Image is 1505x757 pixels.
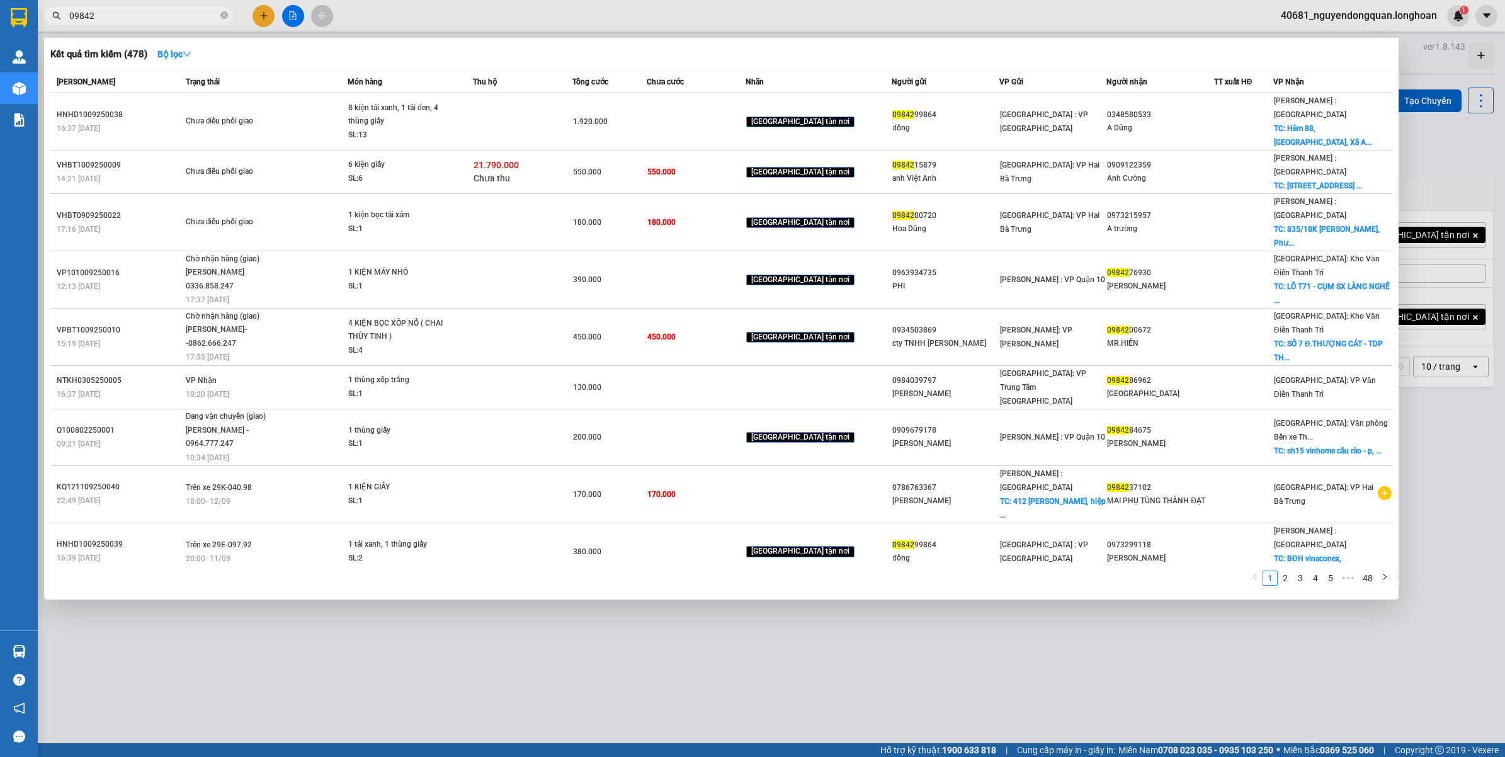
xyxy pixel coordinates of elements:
div: A Dũng [1107,122,1213,135]
a: 48 [1359,571,1377,585]
div: MR.HIỀN [1107,337,1213,350]
span: 09:21 [DATE] [57,440,100,448]
span: 10:34 [DATE] [186,453,229,462]
img: warehouse-icon [13,82,26,95]
div: MAI PHỤ TÙNG THÀNH ĐẠT [1107,494,1213,508]
div: 0934503869 [892,324,998,337]
div: SL: 6 [348,172,443,186]
div: Chưa điều phối giao [186,165,280,179]
span: [GEOGRAPHIC_DATA]: Kho Văn Điển Thanh Trì [1274,312,1380,334]
div: Hoa Dũng [892,222,998,236]
a: 3 [1293,571,1307,585]
a: 4 [1309,571,1322,585]
span: 17:16 [DATE] [57,225,100,234]
h3: Kết quả tìm kiếm ( 478 ) [50,48,147,61]
div: 0786763367 [892,481,998,494]
span: 450.000 [647,333,676,341]
span: 550.000 [573,168,601,176]
div: Anh Cường [1107,172,1213,185]
span: [PERSON_NAME] : [GEOGRAPHIC_DATA] [1274,197,1346,220]
div: SL: 1 [348,280,443,293]
div: Q100802250001 [57,424,182,437]
span: 14:21 [DATE] [57,174,100,183]
span: VP Nhận [1273,77,1304,86]
span: 22:49 [DATE] [57,496,100,505]
img: warehouse-icon [13,50,26,64]
span: 09842 [1107,268,1129,277]
div: VHBT1009250009 [57,159,182,172]
li: 5 [1323,571,1338,586]
span: Thu hộ [473,77,497,86]
div: 1 thùng giấy [348,424,443,438]
div: 0963934735 [892,266,998,280]
span: 09842 [1107,426,1129,435]
span: 550.000 [647,168,676,176]
span: message [13,731,25,743]
span: Trạng thái [186,77,220,86]
span: 09842 [892,161,914,169]
li: 1 [1263,571,1278,586]
span: TC: BĐH vinaconex, [PERSON_NAME]... [1274,554,1341,577]
span: Trên xe 29E-097.92 [186,540,252,549]
span: [PERSON_NAME] : VP Quận 10 [1000,433,1105,441]
div: 00720 [892,209,998,222]
span: [GEOGRAPHIC_DATA] : VP [GEOGRAPHIC_DATA] [1000,110,1088,133]
div: [PERSON_NAME] [1107,280,1213,293]
span: [GEOGRAPHIC_DATA]: VP Hai Bà Trưng [1000,161,1099,183]
div: VPBT1009250010 [57,324,182,337]
span: 09842 [1107,326,1129,334]
span: 380.000 [573,547,601,556]
span: TT xuất HĐ [1214,77,1252,86]
div: 1 kiện bọc tải xám [348,208,443,222]
span: Món hàng [348,77,382,86]
li: 4 [1308,571,1323,586]
span: 09842 [892,211,914,220]
div: 1 KIỆN MÁY NHỎ [348,266,443,280]
span: ••• [1338,571,1358,586]
button: left [1247,571,1263,586]
span: [GEOGRAPHIC_DATA]: VP Hai Bà Trưng [1000,211,1099,234]
div: 00672 [1107,324,1213,337]
div: Chờ nhận hàng (giao) [186,310,280,324]
span: 18:00 - 12/09 [186,497,230,506]
li: Next 5 Pages [1338,571,1358,586]
div: [PERSON_NAME] [892,494,998,508]
span: 170.000 [573,490,601,499]
div: 84675 [1107,424,1213,437]
span: 17:35 [DATE] [186,353,229,361]
div: SL: 1 [348,387,443,401]
span: [GEOGRAPHIC_DATA] : VP [GEOGRAPHIC_DATA] [1000,540,1088,563]
span: [PERSON_NAME] : VP Quận 10 [1000,275,1105,284]
span: 170.000 [647,490,676,499]
span: [GEOGRAPHIC_DATA] tận nơi [746,275,855,286]
span: [GEOGRAPHIC_DATA] tận nơi [746,217,855,229]
div: [PERSON_NAME] [892,387,998,401]
div: SL: 13 [348,128,443,142]
span: 1.920.000 [573,117,608,126]
div: [PERSON_NAME] [892,437,998,450]
span: VP Gửi [999,77,1023,86]
span: 180.000 [647,218,676,227]
span: 16:39 [DATE] [57,554,100,562]
div: Chờ nhận hàng (giao) [186,253,280,266]
div: [PERSON_NAME] - 0964.777.247 [186,424,280,451]
span: Tổng cước [572,77,608,86]
div: cty TNHH [PERSON_NAME] [892,337,998,350]
div: đồng [892,122,998,135]
span: Người gửi [892,77,926,86]
div: SL: 1 [348,437,443,451]
span: 09842 [1107,376,1129,385]
div: SL: 1 [348,494,443,508]
span: TC: [STREET_ADDRESS] ... [1274,181,1362,190]
span: 09842 [1107,483,1129,492]
span: question-circle [13,674,25,686]
span: 450.000 [573,333,601,341]
span: [GEOGRAPHIC_DATA]: Kho Văn Điển Thanh Trì [1274,254,1380,277]
span: [GEOGRAPHIC_DATA] tận nơi [746,167,855,178]
span: close-circle [220,11,228,19]
div: 4 KIỆN BỌC XỐP NỔ ( CHAI THỦY TINH ) [348,317,443,344]
div: HNHD1009250038 [57,108,182,122]
div: đồng [892,552,998,565]
span: TC: LÔ T71 - CỤM SX LÀNG NGHỀ ... [1274,282,1390,305]
div: 0909679178 [892,424,998,437]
